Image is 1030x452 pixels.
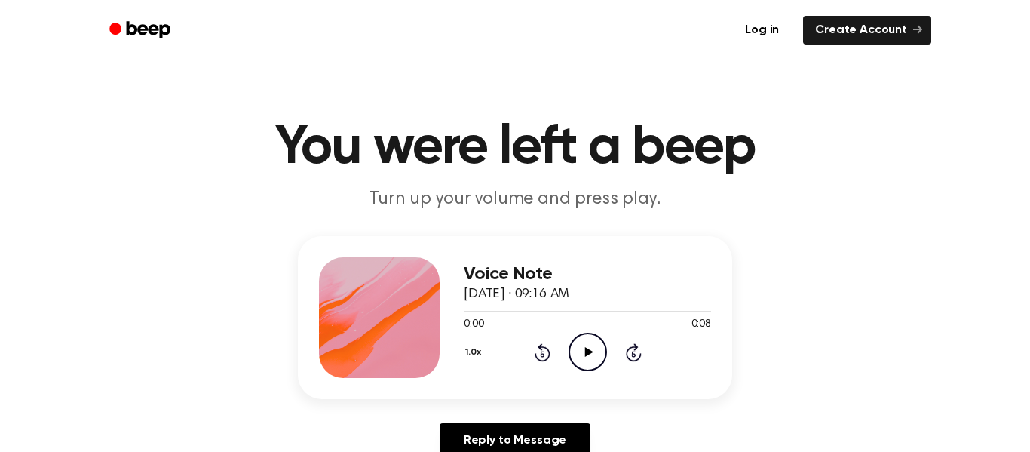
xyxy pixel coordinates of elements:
h3: Voice Note [464,264,711,284]
button: 1.0x [464,340,486,365]
a: Log in [730,13,794,48]
a: Create Account [803,16,931,45]
p: Turn up your volume and press play. [225,187,805,212]
h1: You were left a beep [129,121,901,175]
a: Beep [99,16,184,45]
span: [DATE] · 09:16 AM [464,287,569,301]
span: 0:00 [464,317,483,333]
span: 0:08 [691,317,711,333]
